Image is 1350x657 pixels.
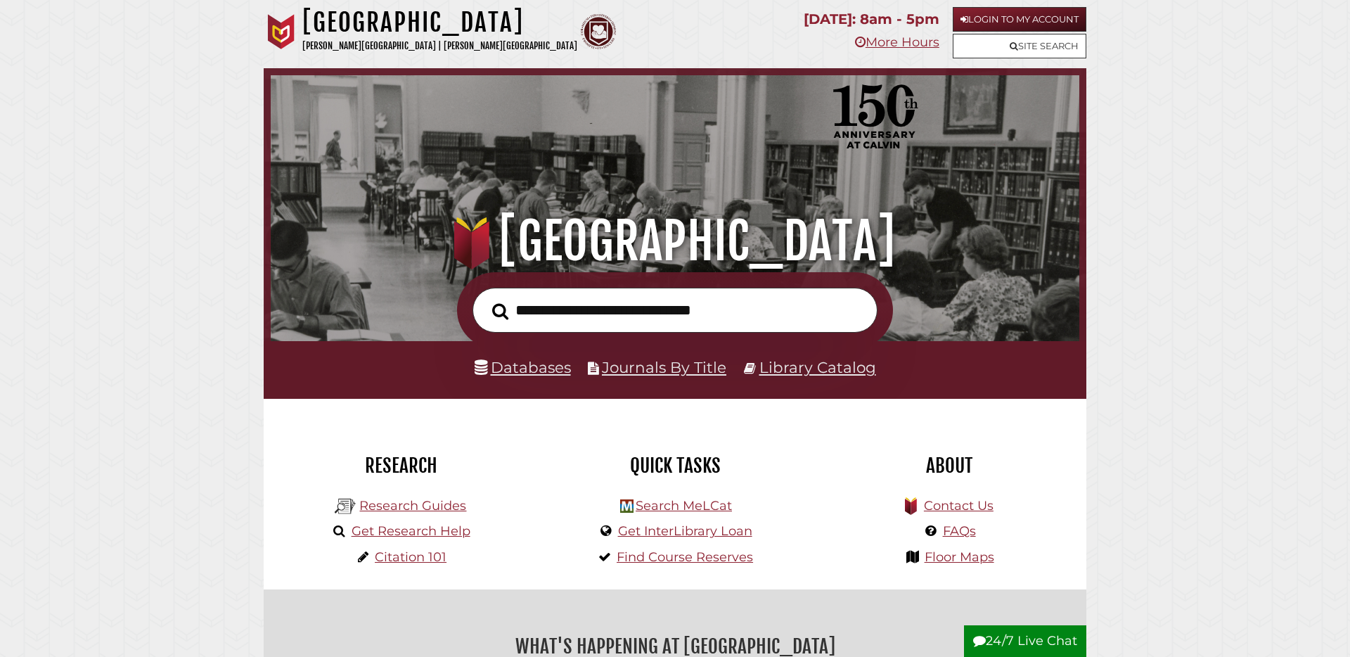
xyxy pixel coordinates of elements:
a: Site Search [953,34,1086,58]
h2: Research [274,454,527,478]
a: Databases [475,358,571,376]
a: Search MeLCat [636,498,732,514]
a: Get Research Help [352,523,470,539]
p: [DATE]: 8am - 5pm [804,7,939,32]
button: Search [485,299,515,324]
i: Search [492,302,508,320]
a: Floor Maps [925,549,994,565]
a: Login to My Account [953,7,1086,32]
h1: [GEOGRAPHIC_DATA] [302,7,577,38]
a: Citation 101 [375,549,446,565]
img: Hekman Library Logo [335,496,356,517]
h2: About [823,454,1076,478]
img: Hekman Library Logo [620,499,634,513]
a: Contact Us [924,498,994,514]
a: Find Course Reserves [617,549,753,565]
a: Get InterLibrary Loan [618,523,752,539]
h2: Quick Tasks [548,454,802,478]
a: FAQs [943,523,976,539]
p: [PERSON_NAME][GEOGRAPHIC_DATA] | [PERSON_NAME][GEOGRAPHIC_DATA] [302,38,577,54]
a: Library Catalog [759,358,876,376]
a: Research Guides [359,498,466,514]
img: Calvin University [264,14,299,49]
img: Calvin Theological Seminary [581,14,616,49]
a: Journals By Title [602,358,726,376]
h1: [GEOGRAPHIC_DATA] [291,210,1059,272]
a: More Hours [855,34,939,50]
